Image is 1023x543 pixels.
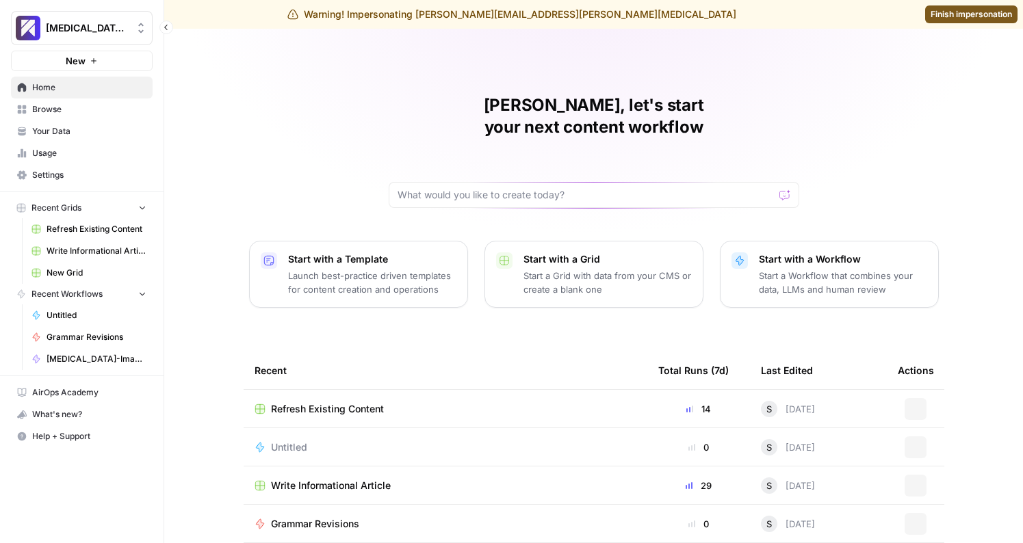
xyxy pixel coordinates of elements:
div: Warning! Impersonating [PERSON_NAME][EMAIL_ADDRESS][PERSON_NAME][MEDICAL_DATA] [287,8,736,21]
span: Grammar Revisions [271,517,359,531]
div: 0 [658,440,739,454]
a: Grammar Revisions [25,326,153,348]
button: Start with a TemplateLaunch best-practice driven templates for content creation and operations [249,241,468,308]
button: Recent Grids [11,198,153,218]
a: Write Informational Article [255,479,636,492]
div: [DATE] [761,516,815,532]
span: Refresh Existing Content [271,402,384,416]
span: Refresh Existing Content [47,223,146,235]
input: What would you like to create today? [398,188,774,202]
span: Recent Grids [31,202,81,214]
p: Start with a Template [288,252,456,266]
span: AirOps Academy [32,386,146,399]
span: Grammar Revisions [47,331,146,343]
a: Browse [11,98,153,120]
a: Usage [11,142,153,164]
a: Untitled [25,304,153,326]
span: S [766,517,772,531]
span: Browse [32,103,146,116]
a: Your Data [11,120,153,142]
div: Total Runs (7d) [658,352,729,389]
span: S [766,440,772,454]
span: New Grid [47,267,146,279]
span: Usage [32,147,146,159]
p: Start a Grid with data from your CMS or create a blank one [523,269,692,296]
a: Grammar Revisions [255,517,636,531]
h1: [PERSON_NAME], let's start your next content workflow [389,94,799,138]
a: Home [11,77,153,98]
span: [MEDICAL_DATA] - Test [46,21,129,35]
a: [MEDICAL_DATA]-Image-Gen [25,348,153,370]
a: Untitled [255,440,636,454]
p: Start with a Grid [523,252,692,266]
a: AirOps Academy [11,382,153,403]
div: 29 [658,479,739,492]
button: What's new? [11,403,153,425]
span: Recent Workflows [31,288,103,300]
div: Recent [255,352,636,389]
img: Overjet - Test Logo [16,16,40,40]
button: Recent Workflows [11,284,153,304]
div: Last Edited [761,352,813,389]
a: Write Informational Article [25,240,153,262]
button: Start with a WorkflowStart a Workflow that combines your data, LLMs and human review [720,241,939,308]
span: S [766,402,772,416]
div: [DATE] [761,401,815,417]
a: Refresh Existing Content [25,218,153,240]
div: [DATE] [761,439,815,455]
span: Help + Support [32,430,146,442]
a: Settings [11,164,153,186]
p: Start with a Workflow [759,252,927,266]
button: New [11,51,153,71]
span: Untitled [271,440,307,454]
button: Start with a GridStart a Grid with data from your CMS or create a blank one [484,241,703,308]
a: Refresh Existing Content [255,402,636,416]
span: Settings [32,169,146,181]
div: 0 [658,517,739,531]
span: Home [32,81,146,94]
div: [DATE] [761,477,815,494]
p: Launch best-practice driven templates for content creation and operations [288,269,456,296]
span: S [766,479,772,492]
div: What's new? [12,404,152,425]
span: Write Informational Article [47,245,146,257]
p: Start a Workflow that combines your data, LLMs and human review [759,269,927,296]
span: [MEDICAL_DATA]-Image-Gen [47,353,146,365]
div: 14 [658,402,739,416]
button: Help + Support [11,425,153,447]
div: Actions [898,352,934,389]
span: Untitled [47,309,146,321]
a: Finish impersonation [925,5,1018,23]
span: Write Informational Article [271,479,391,492]
span: Your Data [32,125,146,137]
span: Finish impersonation [931,8,1012,21]
button: Workspace: Overjet - Test [11,11,153,45]
span: New [66,54,86,68]
a: New Grid [25,262,153,284]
